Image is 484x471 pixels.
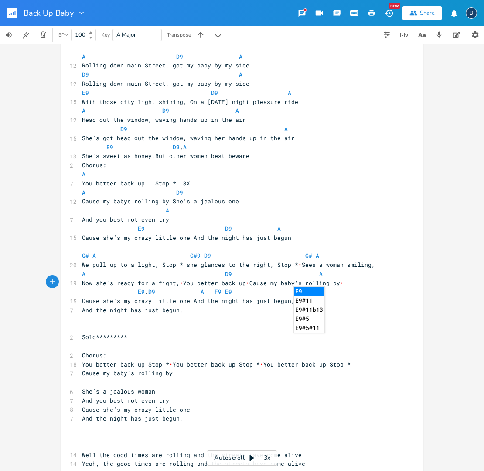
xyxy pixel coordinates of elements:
[466,7,477,19] div: boywells
[294,305,324,314] li: E9#11b13
[204,252,211,259] span: D9
[294,314,324,323] li: E9#5
[340,279,344,287] span: \u2028
[260,360,263,368] span: \u2028
[294,287,324,296] li: E9
[82,80,249,87] span: Rolling down main Street, got my baby by my side
[82,279,344,287] span: Now she's ready for a fight, You better back up Cause my baby's rolling by
[225,270,232,278] span: D9
[176,53,183,61] span: D9
[239,71,242,78] span: A
[294,323,324,333] li: E9#5#11
[82,387,155,395] span: She’s a jealous woman
[82,161,106,169] span: Chorus:
[319,270,323,278] span: A
[82,351,106,359] span: Chorus:
[239,53,242,61] span: A
[420,9,435,17] div: Share
[316,252,319,259] span: A
[120,125,127,133] span: D9
[82,451,302,459] span: Well the good times are rolling and the streets have come alive
[173,143,180,151] span: D9
[466,3,477,23] button: B
[82,414,183,422] span: And the night has just begun,
[305,252,312,259] span: G#
[82,116,246,124] span: Head out the window, waving hands up in the air
[389,3,400,9] div: New
[298,261,302,269] span: \u2028
[162,107,169,114] span: D9
[116,31,136,39] span: A Major
[183,143,187,151] span: A
[82,288,232,296] span: .
[288,89,291,97] span: A
[82,460,305,468] span: Yeah, the good times are rolling and the streets have come alive
[82,134,295,142] span: She’s got head out the window, waving her hands up in the air
[82,215,169,223] span: And you best not even try
[24,9,74,17] span: Back Up Baby
[380,5,398,21] button: New
[82,71,89,78] span: D9
[148,288,155,296] span: D9
[201,288,204,296] span: A
[176,188,183,196] span: D9
[169,360,173,368] span: \u2028
[138,288,145,296] span: E9
[166,206,169,214] span: A
[82,170,85,178] span: A
[82,107,85,114] span: A
[259,450,275,466] div: 3x
[101,32,110,37] div: Key
[190,252,201,259] span: C#9
[82,188,85,196] span: A
[211,89,218,97] span: D9
[82,89,89,97] span: E9
[167,32,191,37] div: Transpose
[82,369,173,377] span: Cause my baby's rolling by
[92,252,96,259] span: A
[82,360,351,368] span: You better back up Stop * You better back up Stop * You better back up Stop *
[138,225,145,232] span: E9
[82,306,183,314] span: And the night has just begun,
[82,197,239,205] span: Cause my babys rolling by She’s a jealous one
[402,6,442,20] button: Share
[277,225,281,232] span: A
[294,296,324,305] li: E9#11
[180,279,183,287] span: \u2028
[207,450,277,466] div: Autoscroll
[82,252,89,259] span: G#
[82,234,291,242] span: Cause she’s my crazy little one And the night has just begun
[215,288,222,296] span: F9
[225,288,232,296] span: E9
[58,33,68,37] div: BPM
[82,98,298,106] span: With those city light shining, On a [DATE] night pleasure ride
[284,125,288,133] span: A
[235,107,239,114] span: A
[82,143,187,151] span: .
[82,406,190,414] span: Cause she’s my crazy little one
[82,179,190,187] span: You better back up Stop * 3X
[82,270,85,278] span: A
[82,53,85,61] span: A
[82,261,375,269] span: We pull up to a light, Stop * she glances to the right, Stop * Sees a woman smiling,
[246,279,249,287] span: \u2028
[82,61,249,69] span: Rolling down main Street, got my baby by my side
[225,225,232,232] span: D9
[106,143,113,151] span: E9
[82,397,169,404] span: And you best not even try
[82,297,295,305] span: Cause she’s my crazy little one And the night has just begun,
[82,152,249,160] span: She's sweet as honey,But other women best beware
